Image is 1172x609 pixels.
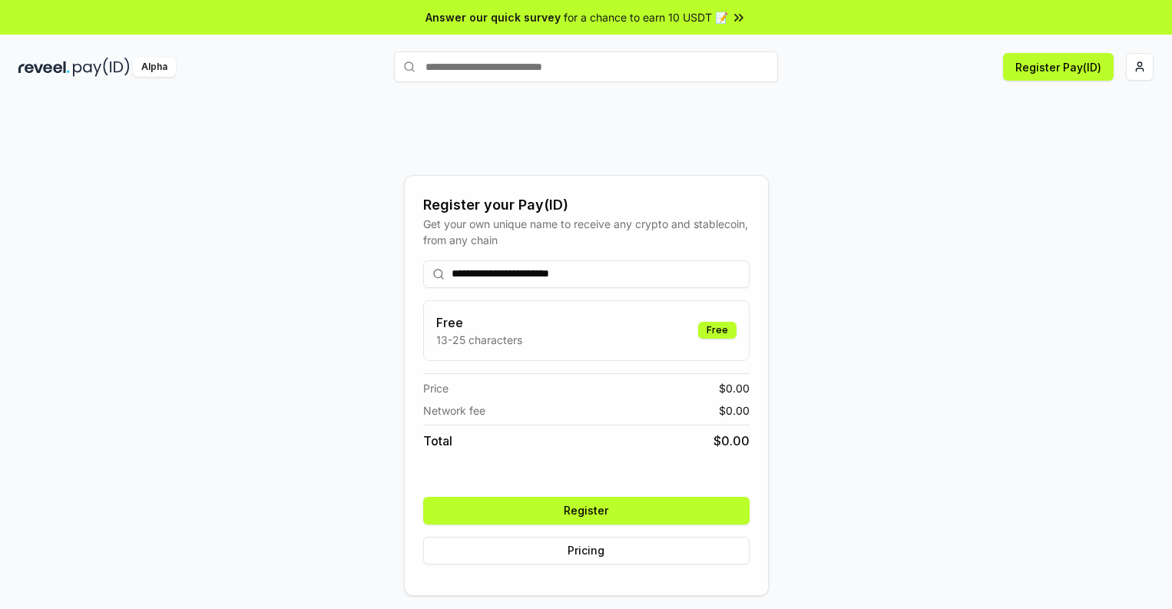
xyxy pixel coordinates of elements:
[73,58,130,77] img: pay_id
[425,9,561,25] span: Answer our quick survey
[423,380,449,396] span: Price
[698,322,737,339] div: Free
[713,432,750,450] span: $ 0.00
[423,194,750,216] div: Register your Pay(ID)
[133,58,176,77] div: Alpha
[564,9,728,25] span: for a chance to earn 10 USDT 📝
[423,402,485,419] span: Network fee
[719,380,750,396] span: $ 0.00
[423,497,750,525] button: Register
[436,313,522,332] h3: Free
[18,58,70,77] img: reveel_dark
[719,402,750,419] span: $ 0.00
[423,537,750,564] button: Pricing
[423,432,452,450] span: Total
[1003,53,1114,81] button: Register Pay(ID)
[423,216,750,248] div: Get your own unique name to receive any crypto and stablecoin, from any chain
[436,332,522,348] p: 13-25 characters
